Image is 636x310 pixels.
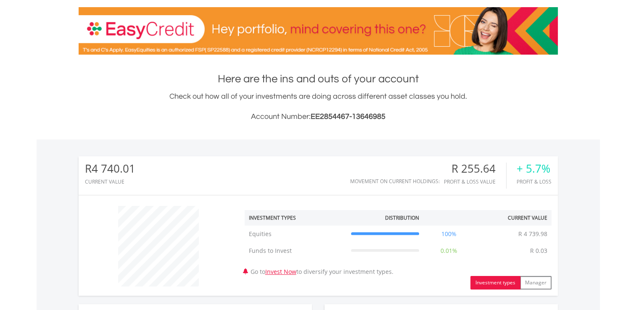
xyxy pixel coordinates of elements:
[79,7,558,55] img: EasyCredit Promotion Banner
[311,113,385,121] span: EE2854467-13646985
[79,111,558,123] h3: Account Number:
[517,179,552,184] div: Profit & Loss
[79,71,558,87] h1: Here are the ins and outs of your account
[514,226,552,242] td: R 4 739.98
[85,163,135,175] div: R4 740.01
[85,179,135,184] div: CURRENT VALUE
[444,179,506,184] div: Profit & Loss Value
[350,179,440,184] div: Movement on Current Holdings:
[238,202,558,289] div: Go to to diversify your investment types.
[385,214,419,221] div: Distribution
[423,226,475,242] td: 100%
[423,242,475,259] td: 0.01%
[475,210,552,226] th: Current Value
[79,91,558,123] div: Check out how all of your investments are doing across different asset classes you hold.
[470,276,520,289] button: Investment types
[245,210,347,226] th: Investment Types
[517,163,552,175] div: + 5.7%
[265,268,296,276] a: Invest Now
[245,226,347,242] td: Equities
[444,163,506,175] div: R 255.64
[245,242,347,259] td: Funds to Invest
[526,242,552,259] td: R 0.03
[520,276,552,289] button: Manager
